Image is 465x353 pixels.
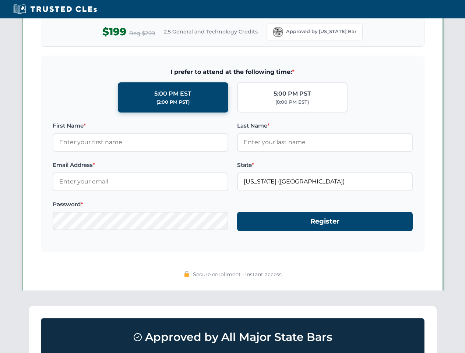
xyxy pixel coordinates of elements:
input: Enter your first name [53,133,228,151]
span: Approved by [US_STATE] Bar [286,28,356,35]
img: Trusted CLEs [11,4,99,15]
span: 2.5 General and Technology Credits [164,28,258,36]
span: $199 [102,24,126,40]
div: (2:00 PM PST) [156,99,190,106]
img: 🔒 [184,271,190,277]
input: Enter your email [53,172,228,191]
label: Password [53,200,228,209]
div: 5:00 PM EST [154,89,191,99]
h3: Approved by All Major State Bars [50,327,415,347]
span: I prefer to attend at the following time: [53,67,413,77]
span: Secure enrollment • Instant access [193,270,282,278]
input: Enter your last name [237,133,413,151]
div: 5:00 PM PST [274,89,311,99]
label: First Name [53,121,228,130]
span: Reg $299 [129,29,155,38]
button: Register [237,212,413,231]
input: Florida (FL) [237,172,413,191]
label: Last Name [237,121,413,130]
img: Florida Bar [273,27,283,37]
label: State [237,161,413,170]
div: (8:00 PM EST) [275,99,309,106]
label: Email Address [53,161,228,170]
